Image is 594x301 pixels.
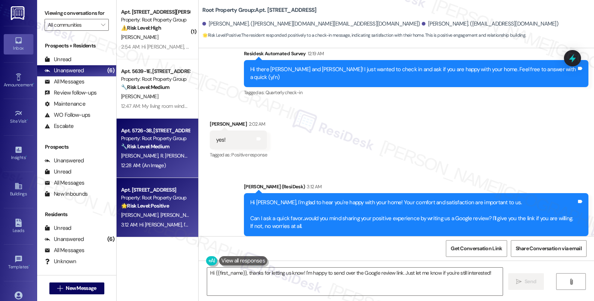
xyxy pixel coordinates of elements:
div: Property: Root Property Group [121,75,190,83]
div: Unread [45,168,71,176]
span: Positive response [231,152,267,158]
b: Root Property Group: Apt. [STREET_ADDRESS] [202,6,316,14]
a: Buildings [4,180,33,200]
button: New Message [49,282,104,294]
span: • [27,118,28,123]
div: WO Follow-ups [45,111,90,119]
div: yes! [216,136,225,144]
span: : The resident responded positively to a check-in message, indicating satisfaction with their hom... [202,32,526,39]
div: Tagged as: [244,236,588,247]
i:  [568,279,574,285]
div: [PERSON_NAME] [210,120,267,130]
div: Apt. 5639-1E, [STREET_ADDRESS] [121,67,190,75]
a: Templates • [4,253,33,273]
div: Prospects + Residents [37,42,116,50]
div: Residents [37,211,116,218]
img: ResiDesk Logo [11,6,26,20]
div: Unknown [45,258,76,265]
div: All Messages [45,247,84,254]
label: Viewing conversations for [45,7,109,19]
div: Unanswered [45,67,84,75]
div: Residesk Automated Survey [244,50,588,60]
i:  [516,279,522,285]
div: Apt. [STREET_ADDRESS] [121,186,190,194]
button: Get Conversation Link [446,240,507,257]
div: Unread [45,224,71,232]
div: [PERSON_NAME]. ([EMAIL_ADDRESS][DOMAIN_NAME]) [422,20,558,28]
div: Apt. [STREET_ADDRESS][PERSON_NAME] [121,8,190,16]
div: Tagged as: [244,87,588,98]
span: Send [525,278,536,285]
div: All Messages [45,179,84,187]
div: Prospects [37,143,116,151]
strong: 🌟 Risk Level: Positive [202,32,241,38]
span: [PERSON_NAME] [160,212,198,218]
i:  [57,285,63,291]
span: [PERSON_NAME] [121,212,160,218]
button: Share Conversation via email [511,240,587,257]
a: Site Visit • [4,107,33,127]
div: [PERSON_NAME] (ResiDesk) [244,183,588,193]
a: Leads [4,216,33,236]
div: (6) [105,65,117,76]
div: 12:19 AM [306,50,324,57]
span: [PERSON_NAME] [121,93,158,100]
div: 3:12 AM [305,183,322,191]
span: Share Conversation via email [516,245,582,252]
span: • [29,263,30,268]
div: Hi there [PERSON_NAME] and [PERSON_NAME]! I just wanted to check in and ask if you are happy with... [250,66,577,82]
button: Send [508,273,544,290]
div: (6) [105,234,117,245]
input: All communities [48,19,97,31]
a: Insights • [4,143,33,163]
div: Apt. 5726-3B, [STREET_ADDRESS] [121,127,190,135]
div: Unanswered [45,235,84,243]
i:  [101,22,105,28]
strong: 🔧 Risk Level: Medium [121,143,169,150]
div: [PERSON_NAME]. ([PERSON_NAME][DOMAIN_NAME][EMAIL_ADDRESS][DOMAIN_NAME]) [202,20,420,28]
div: Hi [PERSON_NAME], I'm glad to hear you're happy with your home! Your comfort and satisfaction are... [250,199,577,231]
div: Unread [45,56,71,63]
textarea: Hi {{first_name}}, thanks for letting us know! I'm happy to send over the Google review link. Jus... [207,268,503,295]
div: Unanswered [45,157,84,165]
div: Property: Root Property Group [121,16,190,24]
div: Property: Root Property Group [121,194,190,202]
div: 2:02 AM [247,120,265,128]
strong: 🌟 Risk Level: Positive [121,202,169,209]
span: New Message [66,284,96,292]
a: Inbox [4,34,33,54]
div: 12:28 AM: (An Image) [121,162,166,169]
span: Get Conversation Link [451,245,502,252]
div: Property: Root Property Group [121,135,190,142]
strong: ⚠️ Risk Level: High [121,24,161,31]
span: [PERSON_NAME] [121,34,158,40]
span: • [26,154,27,159]
div: Tagged as: [210,149,267,160]
span: • [33,81,34,86]
span: Quarterly check-in [265,89,302,96]
strong: 🔧 Risk Level: Medium [121,84,169,90]
div: 2:54 AM: Hi [PERSON_NAME], how can I get packages delivered? What code should I be giving deliver... [121,43,565,50]
span: R. [PERSON_NAME] [160,152,202,159]
div: Review follow-ups [45,89,97,97]
div: All Messages [45,78,84,86]
div: New Inbounds [45,190,88,198]
div: Escalate [45,122,74,130]
div: Maintenance [45,100,85,108]
span: [PERSON_NAME] [121,152,160,159]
